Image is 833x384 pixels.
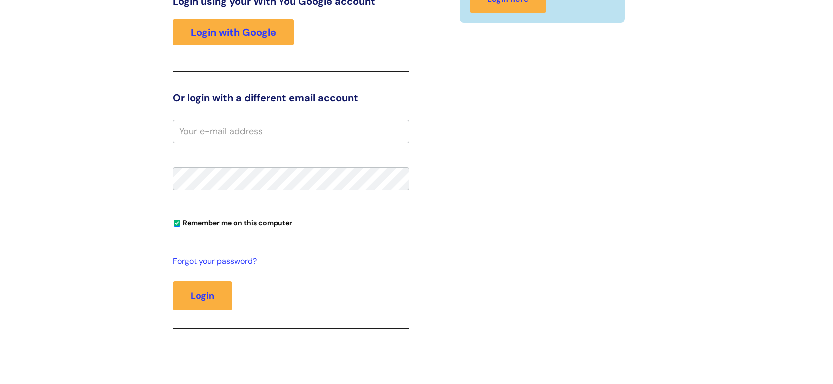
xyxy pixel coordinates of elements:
[173,92,409,104] h3: Or login with a different email account
[173,254,404,269] a: Forgot your password?
[173,120,409,143] input: Your e-mail address
[173,214,409,230] div: You can uncheck this option if you're logging in from a shared device
[173,216,292,227] label: Remember me on this computer
[173,19,294,45] a: Login with Google
[173,281,232,310] button: Login
[174,220,180,227] input: Remember me on this computer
